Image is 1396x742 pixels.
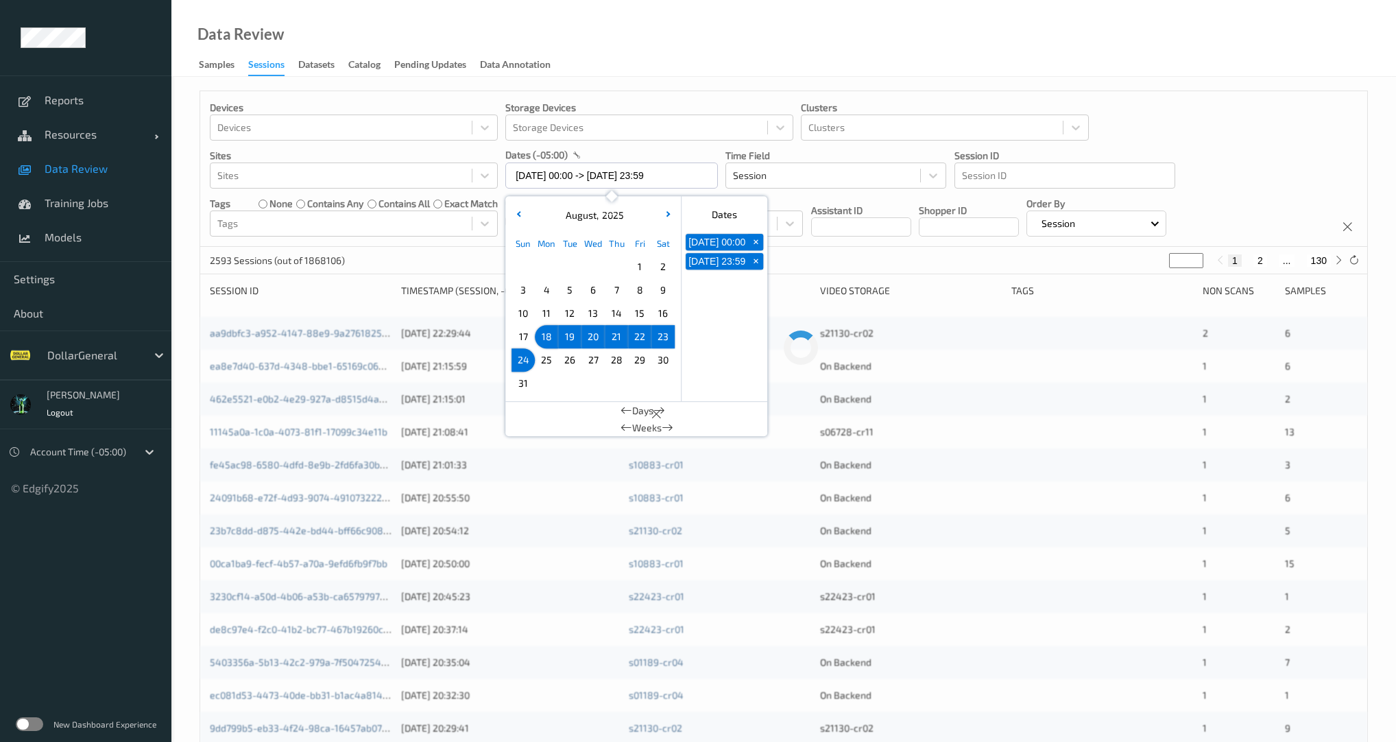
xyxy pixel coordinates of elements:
[210,327,396,339] a: aa9dbfc3-a952-4147-88e9-9a2761825fe0
[514,280,533,300] span: 3
[394,58,466,75] div: Pending Updates
[210,426,387,438] a: 11145a0a-1c0a-4073-81f1-17099c34e11b
[505,101,793,115] p: Storage Devices
[560,304,579,323] span: 12
[401,491,619,505] div: [DATE] 20:55:50
[537,280,556,300] span: 4
[210,393,400,405] a: 462e5521-e0b2-4e29-927a-d8515d4a8a7c
[1307,254,1331,267] button: 130
[628,325,651,348] div: Choose Friday August 22 of 2025
[820,557,1002,571] div: On Backend
[607,327,626,346] span: 21
[444,197,498,211] label: exact match
[560,327,579,346] span: 19
[628,232,651,255] div: Fri
[581,348,605,372] div: Choose Wednesday August 27 of 2025
[820,392,1002,406] div: On Backend
[607,304,626,323] span: 14
[581,255,605,278] div: Choose Wednesday July 30 of 2025
[748,253,763,270] button: +
[1285,689,1289,701] span: 1
[210,590,397,602] a: 3230cf14-a50d-4b06-a53b-ca6579797802
[629,689,684,701] a: s01189-cr04
[1285,623,1290,635] span: 2
[820,721,1002,735] div: s21130-cr02
[535,255,558,278] div: Choose Monday July 28 of 2025
[210,149,498,163] p: Sites
[401,689,619,702] div: [DATE] 20:32:30
[535,302,558,325] div: Choose Monday August 11 of 2025
[1253,254,1267,267] button: 2
[537,304,556,323] span: 11
[512,325,535,348] div: Choose Sunday August 17 of 2025
[749,235,763,250] span: +
[630,280,649,300] span: 8
[512,255,535,278] div: Choose Sunday July 27 of 2025
[811,204,911,217] p: Assistant ID
[651,232,675,255] div: Sat
[1285,426,1295,438] span: 13
[628,372,651,395] div: Choose Friday September 05 of 2025
[480,58,551,75] div: Data Annotation
[653,280,673,300] span: 9
[628,278,651,302] div: Choose Friday August 08 of 2025
[599,209,624,221] span: 2025
[298,56,348,75] a: Datasets
[682,202,767,228] div: Dates
[394,56,480,75] a: Pending Updates
[1285,284,1358,298] div: Samples
[581,372,605,395] div: Choose Wednesday September 03 of 2025
[749,254,763,269] span: +
[820,458,1002,472] div: On Backend
[581,232,605,255] div: Wed
[298,58,335,75] div: Datasets
[629,722,682,734] a: s21130-cr02
[605,278,628,302] div: Choose Thursday August 07 of 2025
[1285,722,1290,734] span: 9
[651,325,675,348] div: Choose Saturday August 23 of 2025
[1203,393,1207,405] span: 1
[558,372,581,395] div: Choose Tuesday September 02 of 2025
[401,284,619,298] div: Timestamp (Session, -05:00)
[348,58,381,75] div: Catalog
[514,327,533,346] span: 17
[558,255,581,278] div: Choose Tuesday July 29 of 2025
[514,350,533,370] span: 24
[628,255,651,278] div: Choose Friday August 01 of 2025
[632,404,653,418] span: Days
[651,372,675,395] div: Choose Saturday September 06 of 2025
[630,257,649,276] span: 1
[605,302,628,325] div: Choose Thursday August 14 of 2025
[269,197,293,211] label: none
[401,623,619,636] div: [DATE] 20:37:14
[607,350,626,370] span: 28
[248,58,285,76] div: Sessions
[1026,197,1166,211] p: Order By
[581,278,605,302] div: Choose Wednesday August 06 of 2025
[651,278,675,302] div: Choose Saturday August 09 of 2025
[401,590,619,603] div: [DATE] 20:45:23
[512,278,535,302] div: Choose Sunday August 03 of 2025
[630,350,649,370] span: 29
[1285,459,1290,470] span: 3
[514,304,533,323] span: 10
[651,255,675,278] div: Choose Saturday August 02 of 2025
[1285,558,1295,569] span: 15
[651,348,675,372] div: Choose Saturday August 30 of 2025
[558,325,581,348] div: Choose Tuesday August 19 of 2025
[629,525,682,536] a: s21130-cr02
[581,325,605,348] div: Choose Wednesday August 20 of 2025
[210,525,399,536] a: 23b7c8dd-d875-442e-bd44-bff66c908979
[686,234,748,250] button: [DATE] 00:00
[820,590,1002,603] div: s22423-cr01
[401,326,619,340] div: [DATE] 22:29:44
[307,197,363,211] label: contains any
[1203,722,1207,734] span: 1
[535,372,558,395] div: Choose Monday September 01 of 2025
[210,623,395,635] a: de8c97e4-f2c0-41b2-bc77-467b19260c08
[583,350,603,370] span: 27
[535,232,558,255] div: Mon
[607,280,626,300] span: 7
[605,232,628,255] div: Thu
[651,302,675,325] div: Choose Saturday August 16 of 2025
